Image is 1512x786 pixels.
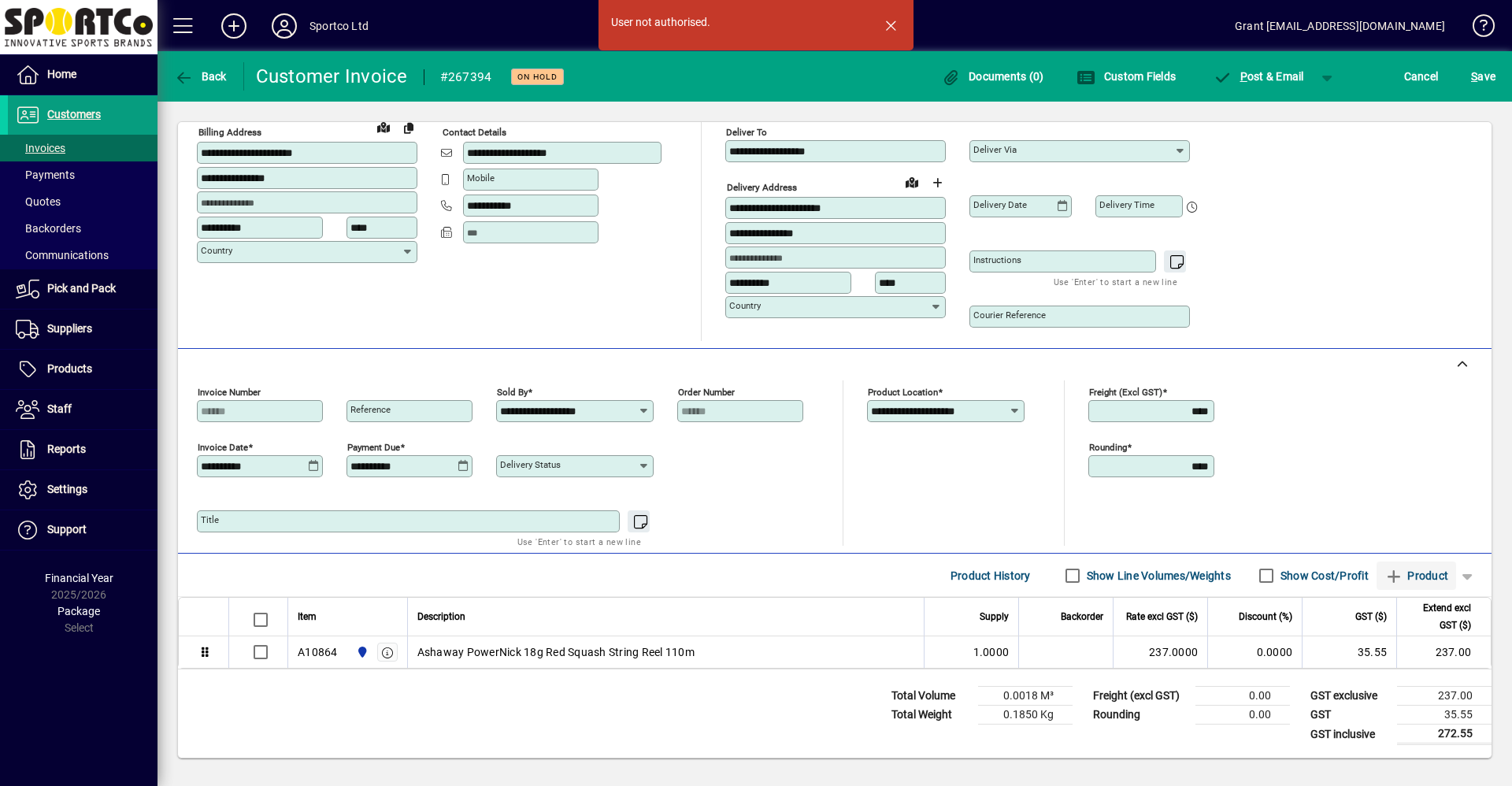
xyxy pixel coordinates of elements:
mat-label: Mobile [467,172,495,184]
span: Settings [47,483,87,495]
span: Backorders [16,222,81,235]
span: Pick and Pack [47,282,116,295]
span: Communications [16,249,109,261]
mat-label: Order number [678,387,735,398]
td: Total Weight [884,706,978,725]
mat-label: Courier Reference [973,310,1046,321]
td: 0.1850 Kg [978,706,1073,725]
app-page-header-button: Back [157,62,244,91]
span: Payments [16,169,75,181]
mat-label: Invoice number [198,387,261,398]
span: Discount (%) [1239,608,1292,625]
a: View on map [371,114,396,139]
mat-label: Freight (excl GST) [1089,387,1162,398]
mat-label: Deliver via [973,144,1017,155]
td: 35.55 [1302,636,1396,668]
span: Rate excl GST ($) [1126,608,1198,625]
a: Reports [8,430,157,469]
button: Post & Email [1205,62,1312,91]
a: Suppliers [8,310,157,349]
span: Supply [980,608,1009,625]
a: View on map [899,169,925,195]
div: #267394 [440,65,492,90]
button: Save [1467,62,1499,91]
td: 237.00 [1397,687,1492,706]
td: 35.55 [1397,706,1492,725]
span: S [1471,70,1477,83]
a: Knowledge Base [1461,3,1492,54]
mat-label: Country [729,300,761,311]
td: 237.00 [1396,636,1491,668]
span: Item [298,608,317,625]
span: 1.0000 [973,644,1010,660]
div: Customer Invoice [256,64,408,89]
button: Profile [259,12,309,40]
span: Reports [47,443,86,455]
button: Add [209,12,259,40]
td: Total Volume [884,687,978,706]
span: Financial Year [45,572,113,584]
button: Back [170,62,231,91]
span: Support [47,523,87,536]
span: Extend excl GST ($) [1406,599,1471,634]
mat-label: Instructions [973,254,1021,265]
td: 272.55 [1397,725,1492,744]
span: P [1240,70,1247,83]
mat-label: Sold by [497,387,528,398]
span: ost & Email [1213,70,1304,83]
div: 237.0000 [1123,644,1198,660]
span: ave [1471,64,1495,89]
span: Product History [951,563,1031,588]
a: Settings [8,470,157,510]
td: GST exclusive [1303,687,1397,706]
span: Custom Fields [1077,70,1176,83]
label: Show Cost/Profit [1277,568,1369,584]
button: Custom Fields [1073,62,1180,91]
a: Communications [8,242,157,269]
span: Backorder [1061,608,1103,625]
a: Quotes [8,188,157,215]
a: Support [8,510,157,550]
a: Home [8,55,157,95]
mat-label: Title [201,514,219,525]
td: GST inclusive [1303,725,1397,744]
mat-label: Invoice date [198,442,248,453]
mat-hint: Use 'Enter' to start a new line [517,532,641,551]
mat-hint: Use 'Enter' to start a new line [1054,273,1177,291]
span: Staff [47,402,72,415]
td: GST [1303,706,1397,725]
a: Pick and Pack [8,269,157,309]
td: 0.0018 M³ [978,687,1073,706]
mat-label: Delivery date [973,199,1027,210]
mat-label: Country [201,245,232,256]
span: Cancel [1404,64,1439,89]
span: Quotes [16,195,61,208]
label: Show Line Volumes/Weights [1084,568,1231,584]
mat-label: Rounding [1089,442,1127,453]
a: Products [8,350,157,389]
div: Sportco Ltd [309,13,369,39]
td: 0.0000 [1207,636,1302,668]
td: 0.00 [1195,706,1290,725]
span: On hold [517,72,558,82]
span: Home [47,68,76,80]
span: Invoices [16,142,65,154]
div: A10864 [298,644,338,660]
mat-label: Delivery time [1099,199,1154,210]
mat-label: Reference [350,404,391,415]
button: Choose address [925,170,950,195]
button: Documents (0) [938,62,1048,91]
span: Documents (0) [942,70,1044,83]
a: Backorders [8,215,157,242]
span: Ashaway PowerNick 18g Red Squash String Reel 110m [417,644,695,660]
a: Payments [8,161,157,188]
mat-label: Payment due [347,442,400,453]
button: Product History [944,562,1037,590]
span: Sportco Ltd Warehouse [352,643,370,661]
a: Invoices [8,135,157,161]
span: Products [47,362,92,375]
span: Customers [47,108,101,120]
td: Rounding [1085,706,1195,725]
span: Back [174,70,227,83]
mat-label: Product location [868,387,938,398]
